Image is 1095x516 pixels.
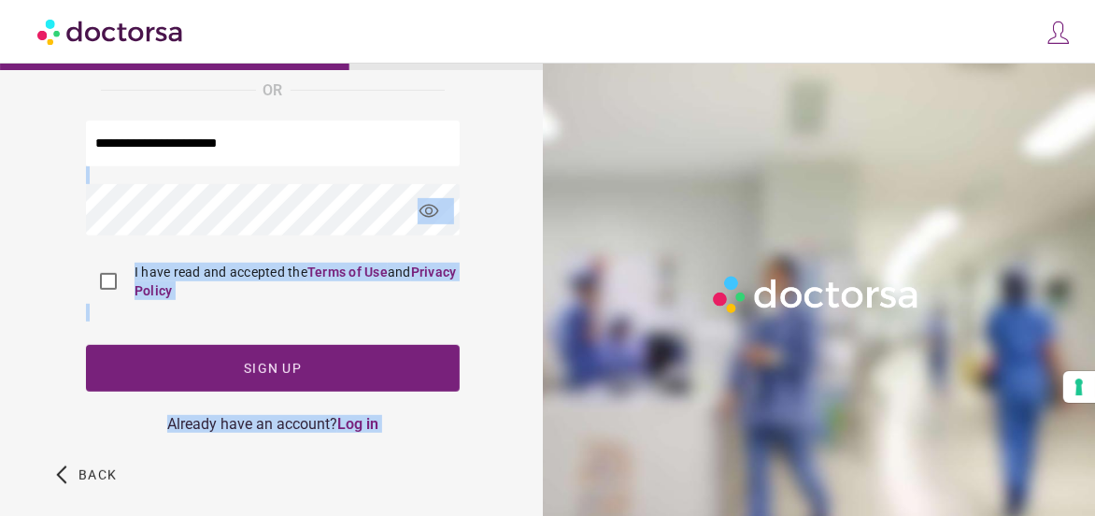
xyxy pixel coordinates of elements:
button: arrow_back_ios Back [49,451,124,498]
img: Doctorsa.com [37,10,185,52]
button: Your consent preferences for tracking technologies [1063,371,1095,403]
a: Terms of Use [307,265,388,279]
button: Sign up [86,345,460,392]
span: Sign up [244,361,302,376]
div: Already have an account? [86,415,460,433]
img: Logo-Doctorsa-trans-White-partial-flat.png [707,270,926,319]
span: Back [78,467,117,482]
label: I have read and accepted the and [131,263,460,300]
span: visibility [404,186,454,236]
a: Log in [337,415,378,433]
span: OR [263,79,283,103]
img: icons8-customer-100.png [1045,20,1072,46]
